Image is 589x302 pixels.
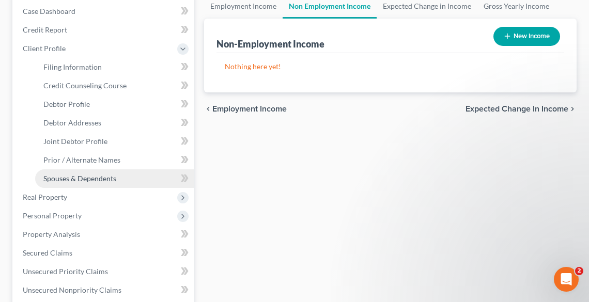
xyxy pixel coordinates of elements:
[14,262,194,281] a: Unsecured Priority Claims
[23,267,108,276] span: Unsecured Priority Claims
[99,199,128,210] div: • [DATE]
[23,211,82,220] span: Personal Property
[14,281,194,299] a: Unsecured Nonpriority Claims
[216,38,324,50] div: Non-Employment Income
[35,114,194,132] a: Debtor Addresses
[12,151,33,171] img: Profile image for Emma
[12,113,33,133] img: Profile image for Katie
[43,137,107,146] span: Joint Debtor Profile
[12,74,33,95] img: Profile image for Emma
[35,151,194,169] a: Prior / Alternate Names
[37,85,97,96] div: [PERSON_NAME]
[35,95,194,114] a: Debtor Profile
[43,100,90,108] span: Debtor Profile
[14,21,194,39] a: Credit Report
[181,4,200,23] div: Close
[35,76,194,95] a: Credit Counseling Course
[43,81,127,90] span: Credit Counseling Course
[37,46,97,57] div: [PERSON_NAME]
[23,7,75,15] span: Case Dashboard
[83,233,123,240] span: Messages
[37,123,97,134] div: [PERSON_NAME]
[164,233,180,240] span: Help
[14,2,194,21] a: Case Dashboard
[48,176,159,196] button: Send us a message
[37,199,97,210] div: [PERSON_NAME]
[23,25,67,34] span: Credit Report
[23,285,121,294] span: Unsecured Nonpriority Claims
[43,118,101,127] span: Debtor Addresses
[212,105,287,113] span: Employment Income
[35,132,194,151] a: Joint Debtor Profile
[43,155,120,164] span: Prior / Alternate Names
[76,5,132,22] h1: Messages
[14,225,194,244] a: Property Analysis
[14,244,194,262] a: Secured Claims
[493,27,560,46] button: New Income
[23,248,72,257] span: Secured Claims
[466,105,568,113] span: Expected Change in Income
[204,105,287,113] button: chevron_left Employment Income
[99,85,128,96] div: • [DATE]
[12,189,33,210] img: Profile image for Kelly
[37,161,97,172] div: [PERSON_NAME]
[69,207,137,248] button: Messages
[43,174,116,183] span: Spouses & Dependents
[138,207,207,248] button: Help
[35,169,194,188] a: Spouses & Dependents
[99,46,128,57] div: • [DATE]
[35,58,194,76] a: Filing Information
[554,267,579,292] iframe: Intercom live chat
[466,105,577,113] button: Expected Change in Income chevron_right
[23,230,80,239] span: Property Analysis
[23,44,66,53] span: Client Profile
[99,123,128,134] div: • [DATE]
[43,62,102,71] span: Filing Information
[24,233,45,240] span: Home
[204,105,212,113] i: chevron_left
[568,105,577,113] i: chevron_right
[225,61,556,72] p: Nothing here yet!
[575,267,583,275] span: 2
[99,161,128,172] div: • [DATE]
[23,193,67,201] span: Real Property
[12,36,33,57] img: Profile image for Emma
